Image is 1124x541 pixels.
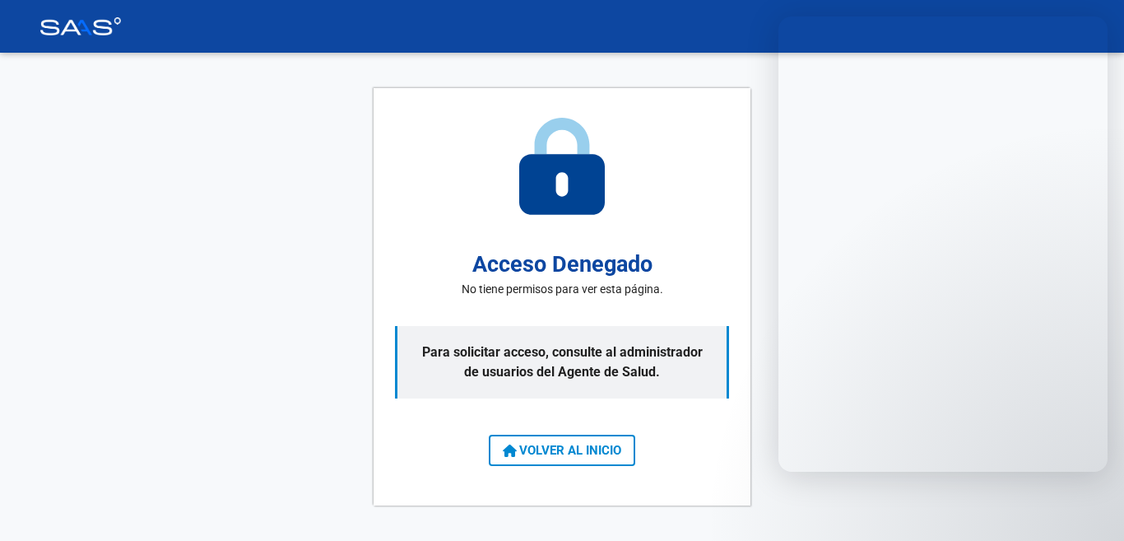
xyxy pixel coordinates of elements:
img: access-denied [519,118,605,215]
iframe: Intercom live chat [1068,485,1108,525]
span: VOLVER AL INICIO [503,443,621,458]
iframe: Intercom live chat [778,16,1108,472]
p: Para solicitar acceso, consulte al administrador de usuarios del Agente de Salud. [395,326,729,399]
p: No tiene permisos para ver esta página. [462,281,663,298]
h2: Acceso Denegado [472,248,653,282]
button: VOLVER AL INICIO [489,435,635,466]
img: Logo SAAS [39,17,122,35]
